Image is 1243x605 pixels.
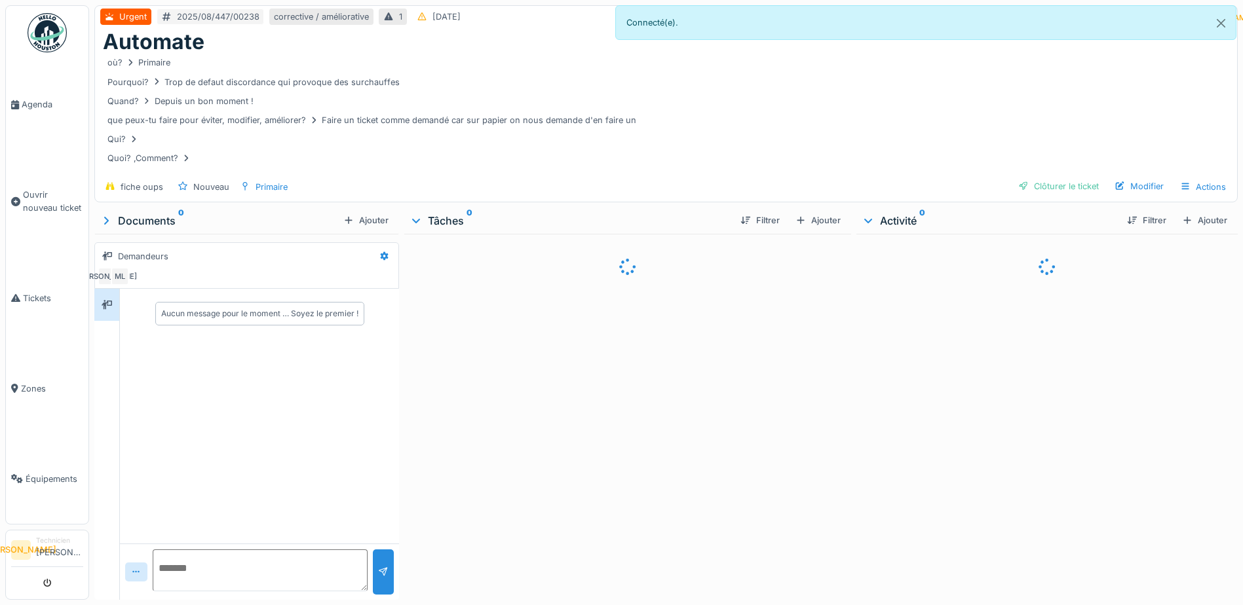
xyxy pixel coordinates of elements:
div: Technicien [36,536,83,545]
div: Actions [1174,177,1232,196]
div: Ajouter [1177,211,1233,229]
div: corrective / améliorative [274,10,369,23]
div: Aucun message pour le moment … Soyez le premier ! [161,308,358,320]
div: Modifier [1109,177,1169,195]
button: Close [1206,6,1236,41]
div: Ajouter [338,211,394,229]
div: Documents [100,213,338,229]
div: Pourquoi? Trop de defaut discordance qui provoque des surchauffes [107,76,400,88]
img: Badge_color-CXgf-gQk.svg [28,13,67,52]
a: [PERSON_NAME] Technicien[PERSON_NAME] [11,536,83,567]
a: Ouvrir nouveau ticket [6,150,88,253]
div: 2025/08/447/00238 [177,10,259,23]
span: Zones [21,382,83,395]
div: Urgent [119,10,147,23]
sup: 0 [467,213,472,229]
a: Tickets [6,253,88,343]
li: [PERSON_NAME] [36,536,83,564]
div: Nouveau [193,181,229,193]
div: Primaire [256,181,288,193]
div: Filtrer [1122,211,1172,229]
sup: 0 [919,213,925,229]
div: où? Primaire [107,56,170,69]
div: Filtrer [735,211,785,229]
div: [DATE] [432,10,461,23]
span: Agenda [22,98,83,111]
div: Qui? [107,133,139,145]
span: Tickets [23,292,83,304]
div: ML [111,267,129,285]
div: que peux-tu faire pour éviter, modifier, améliorer? Faire un ticket comme demandé car sur papier ... [107,114,636,126]
div: Connecté(e). [615,5,1237,40]
div: [PERSON_NAME] [98,267,116,285]
div: fiche oups [121,181,163,193]
a: Zones [6,343,88,433]
div: 1 [399,10,402,23]
div: Activité [862,213,1117,229]
a: Agenda [6,60,88,150]
sup: 0 [178,213,184,229]
li: [PERSON_NAME] [11,540,31,560]
div: Quand? Depuis un bon moment ! [107,95,254,107]
div: Demandeurs [118,250,168,263]
span: Équipements [26,473,83,485]
div: Quoi? ,Comment? [107,152,191,164]
a: Équipements [6,433,88,524]
h1: Automate [103,29,204,54]
div: Ajouter [790,211,846,229]
span: Ouvrir nouveau ticket [23,189,83,213]
div: Tâches [410,213,730,229]
div: Clôturer le ticket [1013,177,1104,195]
